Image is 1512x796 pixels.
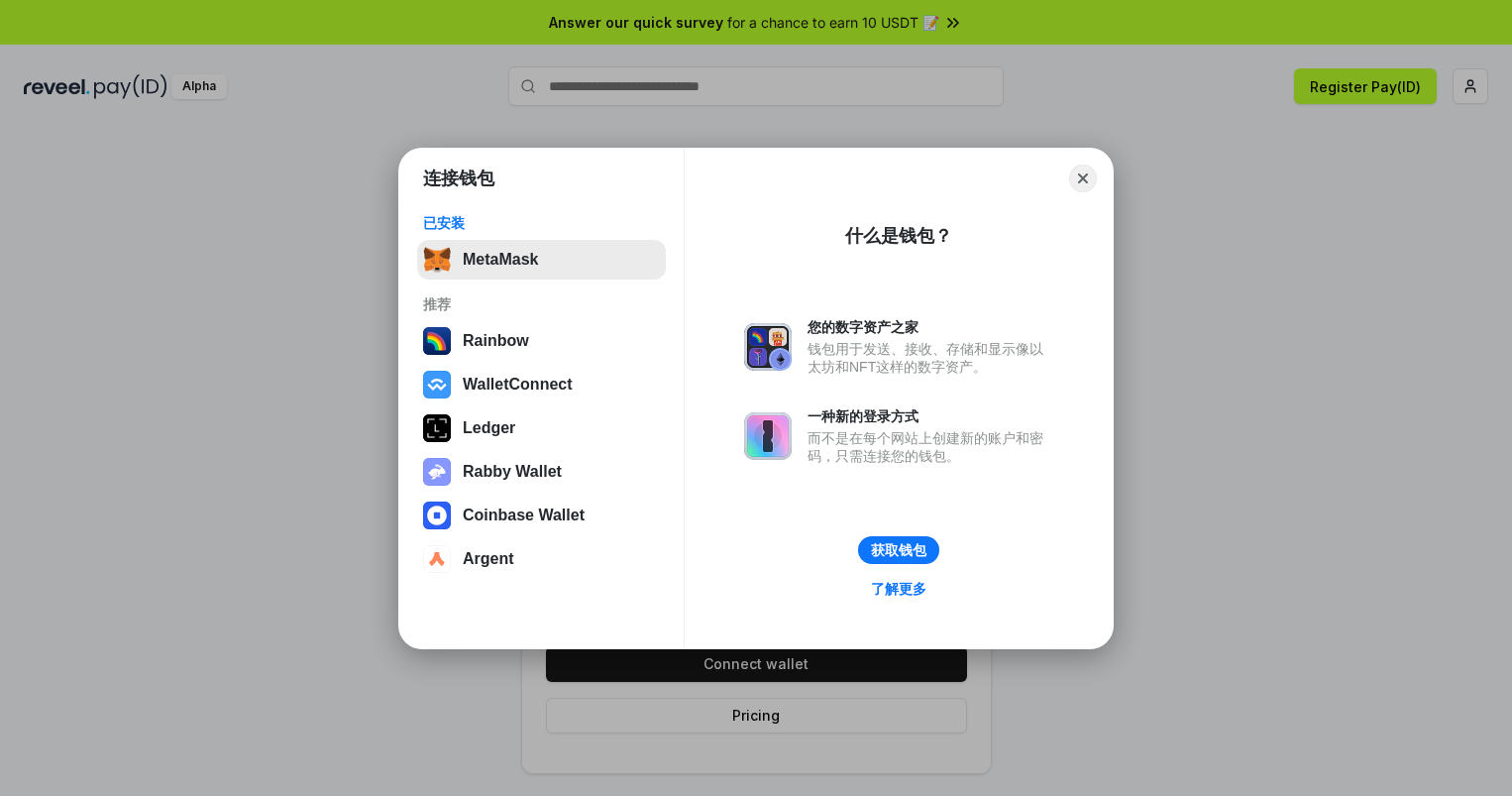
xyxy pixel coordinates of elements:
div: Coinbase Wallet [463,507,585,524]
button: Close [1069,165,1097,192]
img: svg+xml,%3Csvg%20fill%3D%22none%22%20height%3D%2233%22%20viewBox%3D%220%200%2035%2033%22%20width%... [423,246,451,274]
div: 钱包用于发送、接收、存储和显示像以太坊和NFT这样的数字资产。 [808,340,1053,376]
div: MetaMask [463,251,538,269]
div: 获取钱包 [871,541,926,559]
div: 已安装 [423,214,660,232]
div: Ledger [463,419,515,437]
img: svg+xml,%3Csvg%20xmlns%3D%22http%3A%2F%2Fwww.w3.org%2F2000%2Fsvg%22%20fill%3D%22none%22%20viewBox... [744,412,792,460]
div: 一种新的登录方式 [808,407,1053,425]
button: MetaMask [417,240,666,280]
img: svg+xml,%3Csvg%20xmlns%3D%22http%3A%2F%2Fwww.w3.org%2F2000%2Fsvg%22%20fill%3D%22none%22%20viewBox... [744,323,792,371]
button: Argent [417,539,666,579]
div: Rabby Wallet [463,463,562,481]
div: Rainbow [463,332,529,350]
h1: 连接钱包 [423,167,494,190]
div: WalletConnect [463,376,573,394]
button: 获取钱包 [858,536,939,564]
div: 什么是钱包？ [845,224,952,248]
button: Ledger [417,408,666,448]
button: WalletConnect [417,365,666,404]
img: svg+xml,%3Csvg%20xmlns%3D%22http%3A%2F%2Fwww.w3.org%2F2000%2Fsvg%22%20fill%3D%22none%22%20viewBox... [423,458,451,486]
div: 推荐 [423,295,660,313]
img: svg+xml,%3Csvg%20xmlns%3D%22http%3A%2F%2Fwww.w3.org%2F2000%2Fsvg%22%20width%3D%2228%22%20height%3... [423,414,451,442]
img: svg+xml,%3Csvg%20width%3D%2228%22%20height%3D%2228%22%20viewBox%3D%220%200%2028%2028%22%20fill%3D... [423,545,451,573]
img: svg+xml,%3Csvg%20width%3D%2228%22%20height%3D%2228%22%20viewBox%3D%220%200%2028%2028%22%20fill%3D... [423,371,451,398]
img: svg+xml,%3Csvg%20width%3D%22120%22%20height%3D%22120%22%20viewBox%3D%220%200%20120%20120%22%20fil... [423,327,451,355]
img: svg+xml,%3Csvg%20width%3D%2228%22%20height%3D%2228%22%20viewBox%3D%220%200%2028%2028%22%20fill%3D... [423,502,451,529]
a: 了解更多 [859,576,938,602]
button: Coinbase Wallet [417,496,666,535]
div: 您的数字资产之家 [808,318,1053,336]
div: 了解更多 [871,580,926,598]
div: 而不是在每个网站上创建新的账户和密码，只需连接您的钱包。 [808,429,1053,465]
button: Rainbow [417,321,666,361]
div: Argent [463,550,514,568]
button: Rabby Wallet [417,452,666,492]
